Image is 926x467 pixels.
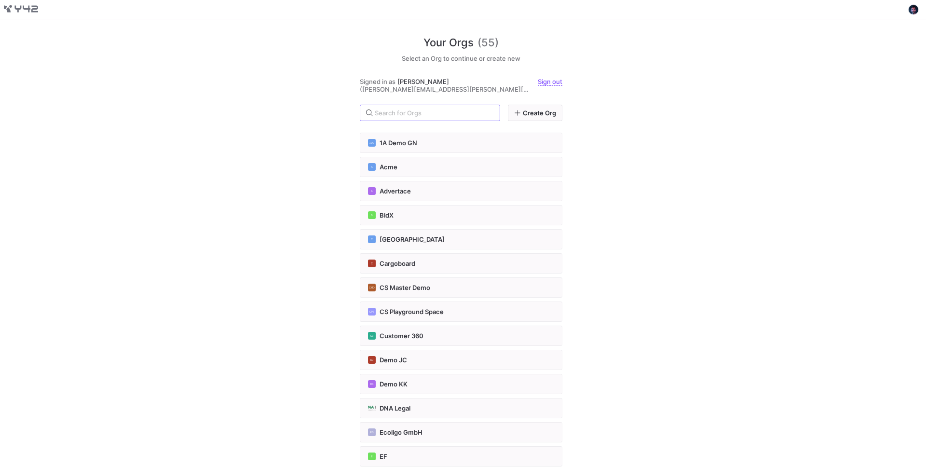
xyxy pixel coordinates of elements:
div: DK [368,380,376,388]
span: Customer 360 [380,332,423,340]
button: AAdvertace [360,181,562,201]
button: C3Customer 360 [360,326,562,346]
span: DNA Legal [380,404,410,412]
span: Ecoligo GmbH [380,428,422,436]
button: BBidX [360,205,562,225]
div: CPS [368,308,376,316]
span: [PERSON_NAME] [397,78,449,85]
div: A [368,163,376,171]
a: Sign out [538,78,562,86]
span: Your Orgs [423,35,474,51]
div: E [368,453,376,460]
div: DJ [368,356,376,364]
span: EF [380,453,387,460]
div: CMD [368,284,376,291]
div: 1DG [368,139,376,147]
span: Create Org [523,109,556,117]
button: https://storage.googleapis.com/y42-prod-data-exchange/images/M9X1iZ7XR18I6qoKqGs4hmrYEx0KgBAwWKAq... [360,398,562,418]
button: DKDemo KK [360,374,562,394]
div: EG [368,428,376,436]
button: C[GEOGRAPHIC_DATA] [360,229,562,249]
span: CS Playground Space [380,308,444,316]
div: C [368,260,376,267]
button: 1DG1A Demo GN [360,133,562,153]
span: Signed in as [360,78,395,85]
button: EEF [360,446,562,467]
h5: Select an Org to continue or create new [360,55,562,62]
div: A [368,187,376,195]
button: CPSCS Playground Space [360,302,562,322]
span: Cargoboard [380,260,415,267]
div: C3 [368,332,376,340]
a: Create Org [508,105,562,121]
button: CCargoboard [360,253,562,274]
span: [GEOGRAPHIC_DATA] [380,235,445,243]
span: Acme [380,163,397,171]
span: (55) [477,35,499,51]
button: https://storage.googleapis.com/y42-prod-data-exchange/images/zn2Dipnt5kSdWZ4U6JymtAUNwkc8DG3H2NRM... [908,4,919,15]
span: CS Master Demo [380,284,430,291]
span: 1A Demo GN [380,139,417,147]
span: Demo JC [380,356,407,364]
button: AAcme [360,157,562,177]
input: Search for Orgs [375,109,492,117]
img: https://storage.googleapis.com/y42-prod-data-exchange/images/M9X1iZ7XR18I6qoKqGs4hmrYEx0KgBAwWKAq... [368,404,376,412]
span: ([PERSON_NAME][EMAIL_ADDRESS][PERSON_NAME][DOMAIN_NAME]) [360,85,530,93]
button: CMDCS Master Demo [360,277,562,298]
span: Demo KK [380,380,408,388]
button: EGEcoligo GmbH [360,422,562,442]
span: Advertace [380,187,411,195]
div: B [368,211,376,219]
span: BidX [380,211,394,219]
button: DJDemo JC [360,350,562,370]
div: C [368,235,376,243]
